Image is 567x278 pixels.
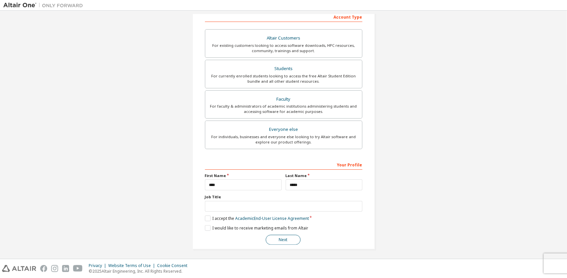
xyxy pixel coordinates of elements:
div: For individuals, businesses and everyone else looking to try Altair software and explore our prod... [209,134,358,145]
p: © 2025 Altair Engineering, Inc. All Rights Reserved. [89,268,191,274]
div: Altair Customers [209,34,358,43]
div: Students [209,64,358,73]
label: First Name [205,173,282,178]
img: Altair One [3,2,86,9]
div: For existing customers looking to access software downloads, HPC resources, community, trainings ... [209,43,358,53]
img: linkedin.svg [62,265,69,272]
img: youtube.svg [73,265,83,272]
button: Next [266,235,301,245]
a: Academic End-User License Agreement [235,216,309,221]
div: Cookie Consent [157,263,191,268]
div: Your Profile [205,159,362,170]
div: For currently enrolled students looking to access the free Altair Student Edition bundle and all ... [209,73,358,84]
div: For faculty & administrators of academic institutions administering students and accessing softwa... [209,104,358,114]
img: instagram.svg [51,265,58,272]
div: Privacy [89,263,108,268]
div: Everyone else [209,125,358,134]
img: facebook.svg [40,265,47,272]
img: altair_logo.svg [2,265,36,272]
label: I would like to receive marketing emails from Altair [205,225,308,231]
div: Account Type [205,11,362,22]
div: Website Terms of Use [108,263,157,268]
div: Faculty [209,95,358,104]
label: Last Name [286,173,362,178]
label: I accept the [205,216,309,221]
label: Job Title [205,194,362,200]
